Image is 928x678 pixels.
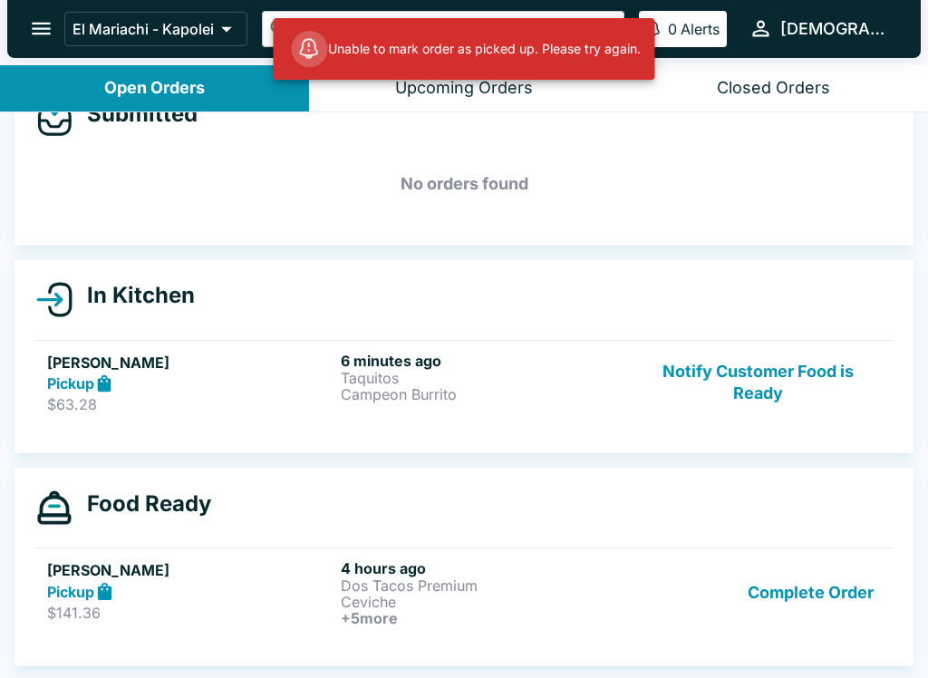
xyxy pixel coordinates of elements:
[635,352,881,414] button: Notify Customer Food is Ready
[395,78,533,99] div: Upcoming Orders
[47,559,333,581] h5: [PERSON_NAME]
[681,20,720,38] p: Alerts
[47,583,94,601] strong: Pickup
[292,24,641,74] div: Unable to mark order as picked up. Please try again.
[341,370,627,386] p: Taquitos
[47,604,333,622] p: $141.36
[741,9,899,48] button: [DEMOGRAPHIC_DATA]
[341,386,627,402] p: Campeon Burrito
[717,78,830,99] div: Closed Orders
[64,12,247,46] button: El Mariachi - Kapolei
[47,395,333,413] p: $63.28
[36,547,892,637] a: [PERSON_NAME]Pickup$141.364 hours agoDos Tacos PremiumCeviche+5moreComplete Order
[36,340,892,425] a: [PERSON_NAME]Pickup$63.286 minutes agoTaquitosCampeon BurritoNotify Customer Food is Ready
[341,352,627,370] h6: 6 minutes ago
[341,559,627,577] h6: 4 hours ago
[341,577,627,594] p: Dos Tacos Premium
[780,18,892,40] div: [DEMOGRAPHIC_DATA]
[72,282,195,309] h4: In Kitchen
[36,151,892,217] h5: No orders found
[341,610,627,626] h6: + 5 more
[668,20,677,38] p: 0
[341,594,627,610] p: Ceviche
[72,20,214,38] p: El Mariachi - Kapolei
[104,78,205,99] div: Open Orders
[72,101,198,128] h4: Submitted
[72,490,211,518] h4: Food Ready
[18,5,64,52] button: open drawer
[47,374,94,392] strong: Pickup
[740,559,881,626] button: Complete Order
[47,352,333,373] h5: [PERSON_NAME]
